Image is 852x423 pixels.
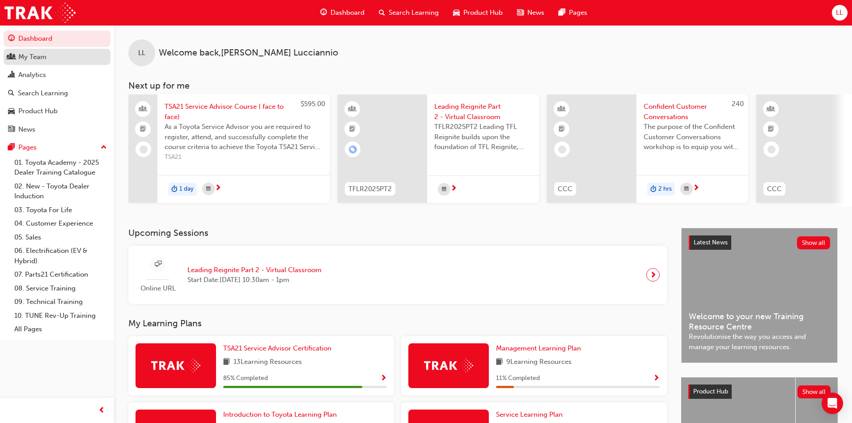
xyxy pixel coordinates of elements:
span: learningResourceType_INSTRUCTOR_LED-icon [768,103,774,115]
span: guage-icon [320,7,327,18]
span: CCC [558,184,572,194]
a: Analytics [4,67,110,83]
span: learningRecordVerb_ENROLL-icon [349,145,357,154]
span: TFLR2025PT2 [348,184,392,194]
span: booktick-icon [768,124,774,135]
span: Leading Reignite Part 2 - Virtual Classroom [187,265,322,275]
span: search-icon [8,90,14,98]
span: next-icon [650,269,657,281]
span: learningResourceType_INSTRUCTOR_LED-icon [349,103,356,115]
span: learningRecordVerb_NONE-icon [767,145,776,154]
a: car-iconProduct Hub [446,4,510,22]
span: news-icon [517,7,524,18]
a: 240CCCConfident Customer ConversationsThe purpose of the Confident Customer Conversations worksho... [547,94,748,203]
span: learningRecordVerb_NONE-icon [140,145,148,154]
span: booktick-icon [349,124,356,135]
a: Product HubShow all [688,385,831,399]
a: pages-iconPages [551,4,594,22]
span: The purpose of the Confident Customer Conversations workshop is to equip you with tools to commun... [644,122,741,152]
span: next-icon [693,184,699,192]
span: people-icon [8,53,15,61]
button: Show Progress [653,373,660,384]
a: Latest NewsShow allWelcome to your new Training Resource CentreRevolutionise the way you access a... [681,228,838,363]
span: TFLR2025PT2 Leading TFL Reignite builds upon the foundation of TFL Reignite, reaffirming our comm... [434,122,532,152]
img: Trak [424,359,473,372]
span: Product Hub [463,8,503,18]
a: TFLR2025PT2Leading Reignite Part 2 - Virtual ClassroomTFLR2025PT2 Leading TFL Reignite builds upo... [338,94,539,203]
span: Welcome back , [PERSON_NAME] Lucciannio [159,48,338,58]
span: pages-icon [559,7,565,18]
span: LL [138,48,145,58]
button: LL [832,5,848,21]
span: 2 hrs [658,184,672,194]
button: Pages [4,139,110,156]
a: TSA21 Service Advisor Certification [223,343,335,354]
a: news-iconNews [510,4,551,22]
div: Search Learning [18,88,68,98]
span: Online URL [136,283,180,294]
span: Management Learning Plan [496,344,581,352]
span: car-icon [8,107,15,115]
a: search-iconSearch Learning [372,4,446,22]
h3: Next up for me [114,81,852,91]
span: duration-icon [171,184,178,195]
button: DashboardMy TeamAnalyticsSearch LearningProduct HubNews [4,29,110,139]
span: Show Progress [653,375,660,383]
a: News [4,121,110,138]
span: News [527,8,544,18]
button: Show Progress [380,373,387,384]
span: pages-icon [8,144,15,152]
span: 240 [732,100,744,108]
span: TSA21 [165,152,322,162]
span: booktick-icon [559,124,565,135]
div: My Team [18,52,47,62]
span: 11 % Completed [496,373,540,384]
span: 9 Learning Resources [506,357,572,368]
a: Product Hub [4,103,110,120]
a: Service Learning Plan [496,410,566,420]
a: 05. Sales [11,231,110,244]
div: Open Intercom Messenger [822,393,843,414]
span: Latest News [694,239,728,246]
span: search-icon [379,7,385,18]
div: News [18,124,35,135]
span: up-icon [101,142,107,154]
h3: Upcoming Sessions [128,228,667,238]
a: 01. Toyota Academy - 2025 Dealer Training Catalogue [11,156,110,179]
span: TSA21 Service Advisor Course ( face to face) [165,102,322,122]
button: Show all [797,236,831,249]
a: 07. Parts21 Certification [11,268,110,282]
span: Confident Customer Conversations [644,102,741,122]
a: $595.00TSA21 Service Advisor Course ( face to face)As a Toyota Service Advisor you are required t... [128,94,330,203]
span: book-icon [223,357,230,368]
a: 06. Electrification (EV & Hybrid) [11,244,110,268]
span: people-icon [140,103,146,115]
div: Pages [18,142,37,153]
span: $595.00 [301,100,325,108]
div: Product Hub [18,106,58,116]
span: Search Learning [389,8,439,18]
span: prev-icon [98,405,105,416]
img: Trak [4,3,76,23]
span: learningRecordVerb_NONE-icon [558,145,566,154]
span: 13 Learning Resources [233,357,302,368]
a: 08. Service Training [11,282,110,295]
span: Dashboard [331,8,365,18]
a: Dashboard [4,30,110,47]
span: LL [836,8,843,18]
span: Product Hub [693,388,728,395]
img: Trak [151,359,200,372]
span: Welcome to your new Training Resource Centre [689,312,830,332]
span: As a Toyota Service Advisor you are required to register, attend, and successfully complete the c... [165,122,322,152]
div: Analytics [18,70,46,80]
a: Introduction to Toyota Learning Plan [223,410,340,420]
span: next-icon [215,184,221,192]
span: next-icon [450,185,457,193]
span: book-icon [496,357,503,368]
span: chart-icon [8,71,15,79]
span: Pages [569,8,587,18]
a: Online URLLeading Reignite Part 2 - Virtual ClassroomStart Date:[DATE] 10:30am - 1pm [136,253,660,297]
span: calendar-icon [206,184,211,195]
